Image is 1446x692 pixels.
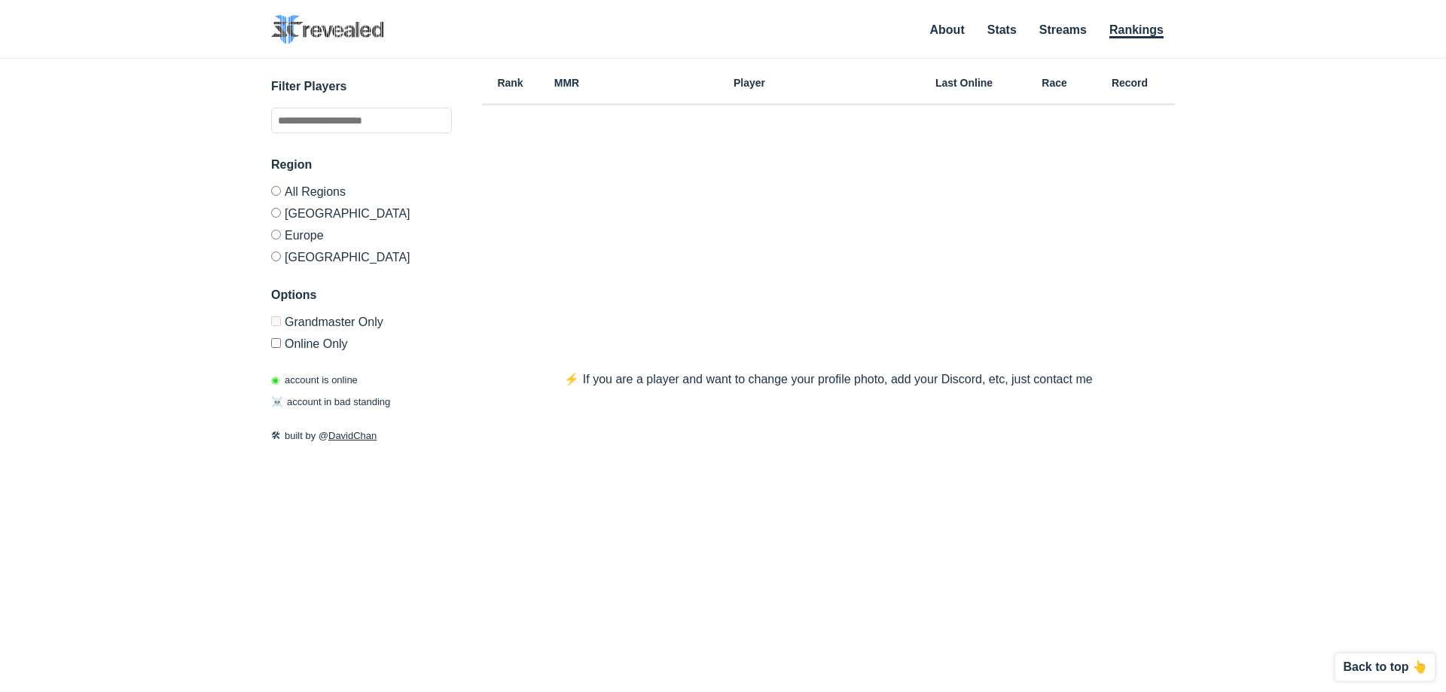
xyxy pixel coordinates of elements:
[271,230,281,239] input: Europe
[271,316,452,332] label: Only Show accounts currently in Grandmaster
[904,78,1024,88] h6: Last Online
[595,78,904,88] h6: Player
[271,396,283,407] span: ☠️
[271,374,279,386] span: ◉
[271,428,452,444] p: built by @
[271,395,390,410] p: account in bad standing
[271,78,452,96] h3: Filter Players
[1084,78,1175,88] h6: Record
[271,245,452,264] label: [GEOGRAPHIC_DATA]
[1343,661,1427,673] p: Back to top 👆
[271,430,281,441] span: 🛠
[328,430,377,441] a: DavidChan
[271,338,281,348] input: Online Only
[271,251,281,261] input: [GEOGRAPHIC_DATA]
[271,156,452,174] h3: Region
[271,373,358,388] p: account is online
[1039,23,1087,36] a: Streams
[534,370,1122,389] p: ⚡️ If you are a player and want to change your profile photo, add your Discord, etc, just contact me
[271,202,452,224] label: [GEOGRAPHIC_DATA]
[271,186,281,196] input: All Regions
[538,78,595,88] h6: MMR
[482,78,538,88] h6: Rank
[1109,23,1164,38] a: Rankings
[271,208,281,218] input: [GEOGRAPHIC_DATA]
[1024,78,1084,88] h6: Race
[987,23,1017,36] a: Stats
[271,286,452,304] h3: Options
[930,23,965,36] a: About
[271,316,281,326] input: Grandmaster Only
[271,186,452,202] label: All Regions
[271,15,384,44] img: SC2 Revealed
[271,224,452,245] label: Europe
[271,332,452,350] label: Only show accounts currently laddering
